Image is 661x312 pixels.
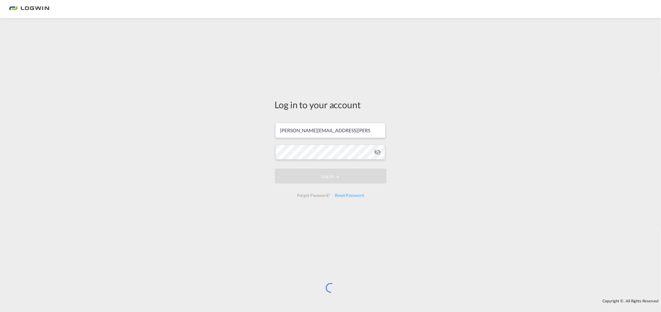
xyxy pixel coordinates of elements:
[9,2,50,16] img: bc73a0e0d8c111efacd525e4c8ad7d32.png
[374,148,381,156] md-icon: icon-eye-off
[295,190,332,201] div: Forgot Password?
[275,123,386,138] input: Enter email/phone number
[275,98,386,111] div: Log in to your account
[332,190,366,201] div: Reset Password
[275,169,386,184] button: LOGIN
